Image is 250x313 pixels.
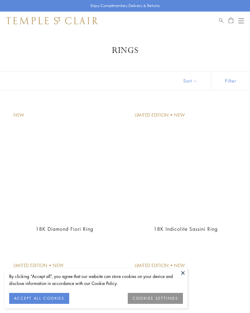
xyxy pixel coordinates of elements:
[170,72,211,90] button: Show sort by
[9,293,69,304] button: ACCEPT ALL COOKIES
[7,106,121,220] a: R31883-FIORI
[91,3,160,9] p: Enjoy Complimentary Delivery & Returns
[129,106,243,220] a: R46849-SASIN305
[128,293,183,304] button: COOKIES SETTINGS
[229,17,233,24] a: Open Shopping Bag
[13,112,24,118] div: New
[6,17,98,24] img: Temple St. Clair
[154,226,218,232] a: 18K Indicolite Sassini Ring
[135,262,185,269] div: Limited Edition • New
[9,273,183,287] div: By clicking “Accept all”, you agree that our website can store cookies on your device and disclos...
[238,17,244,24] button: Open navigation
[219,17,223,24] a: Search
[211,72,250,90] button: Show filters
[220,284,244,307] iframe: Gorgias live chat messenger
[135,112,185,118] div: Limited Edition • New
[13,262,64,269] div: Limited Edition • New
[36,226,93,232] a: 18K Diamond Fiori Ring
[15,45,235,56] h1: Rings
